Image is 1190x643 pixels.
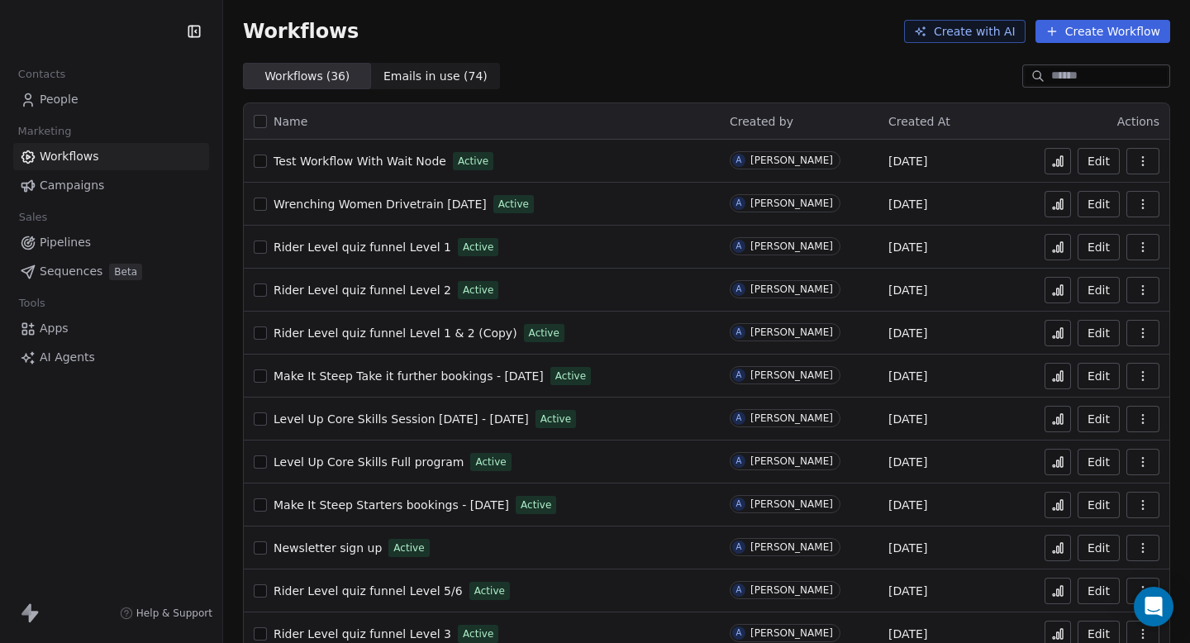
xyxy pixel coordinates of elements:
span: Active [393,541,424,555]
button: Edit [1078,148,1120,174]
div: [PERSON_NAME] [750,584,833,596]
div: [PERSON_NAME] [750,369,833,381]
a: Test Workflow With Wait Node [274,153,446,169]
span: Pipelines [40,234,91,251]
a: Rider Level quiz funnel Level 5/6 [274,583,463,599]
span: Active [555,369,586,383]
button: Create with AI [904,20,1026,43]
span: [DATE] [888,196,927,212]
div: [PERSON_NAME] [750,283,833,295]
a: Help & Support [120,607,212,620]
a: Edit [1078,363,1120,389]
span: People [40,91,79,108]
div: [PERSON_NAME] [750,198,833,209]
div: A [736,541,742,554]
a: Campaigns [13,172,209,199]
div: A [736,498,742,511]
button: Edit [1078,406,1120,432]
div: A [736,412,742,425]
div: A [736,626,742,640]
span: Active [498,197,529,212]
span: Active [458,154,488,169]
span: Active [463,283,493,298]
span: Make It Steep Take it further bookings - [DATE] [274,369,544,383]
span: Workflows [243,20,359,43]
span: Active [529,326,559,341]
button: Edit [1078,320,1120,346]
button: Edit [1078,492,1120,518]
span: Rider Level quiz funnel Level 5/6 [274,584,463,598]
span: Level Up Core Skills Full program [274,455,464,469]
span: Active [521,498,551,512]
span: Created At [888,115,950,128]
span: Active [463,626,493,641]
span: Help & Support [136,607,212,620]
a: AI Agents [13,344,209,371]
a: Newsletter sign up [274,540,382,556]
div: [PERSON_NAME] [750,627,833,639]
a: Wrenching Women Drivetrain [DATE] [274,196,487,212]
div: [PERSON_NAME] [750,541,833,553]
span: Active [463,240,493,255]
button: Edit [1078,277,1120,303]
span: Marketing [11,119,79,144]
div: A [736,283,742,296]
span: Campaigns [40,177,104,194]
div: A [736,455,742,468]
span: Contacts [11,62,73,87]
span: Created by [730,115,793,128]
span: Emails in use ( 74 ) [383,68,488,85]
div: [PERSON_NAME] [750,498,833,510]
span: Newsletter sign up [274,541,382,555]
span: [DATE] [888,583,927,599]
a: Make It Steep Starters bookings - [DATE] [274,497,509,513]
span: Wrenching Women Drivetrain [DATE] [274,198,487,211]
span: Sequences [40,263,102,280]
span: Name [274,113,307,131]
span: [DATE] [888,454,927,470]
span: Level Up Core Skills Session [DATE] - [DATE] [274,412,529,426]
div: [PERSON_NAME] [750,155,833,166]
button: Create Workflow [1035,20,1170,43]
button: Edit [1078,535,1120,561]
a: Level Up Core Skills Full program [274,454,464,470]
a: Make It Steep Take it further bookings - [DATE] [274,368,544,384]
span: Rider Level quiz funnel Level 2 [274,283,451,297]
span: [DATE] [888,153,927,169]
span: Active [475,455,506,469]
div: A [736,369,742,382]
a: Rider Level quiz funnel Level 1 [274,239,451,255]
a: Rider Level quiz funnel Level 2 [274,282,451,298]
span: [DATE] [888,626,927,642]
span: [DATE] [888,239,927,255]
div: [PERSON_NAME] [750,241,833,252]
a: Edit [1078,578,1120,604]
div: A [736,154,742,167]
a: Rider Level quiz funnel Level 1 & 2 (Copy) [274,325,517,341]
span: Beta [109,264,142,280]
a: SequencesBeta [13,258,209,285]
span: [DATE] [888,411,927,427]
button: Edit [1078,449,1120,475]
div: A [736,240,742,253]
button: Edit [1078,234,1120,260]
div: [PERSON_NAME] [750,412,833,424]
span: Apps [40,320,69,337]
span: AI Agents [40,349,95,366]
span: [DATE] [888,368,927,384]
span: Actions [1117,115,1159,128]
span: [DATE] [888,282,927,298]
span: Rider Level quiz funnel Level 1 & 2 (Copy) [274,326,517,340]
span: [DATE] [888,325,927,341]
a: Workflows [13,143,209,170]
a: Level Up Core Skills Session [DATE] - [DATE] [274,411,529,427]
a: Edit [1078,191,1120,217]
